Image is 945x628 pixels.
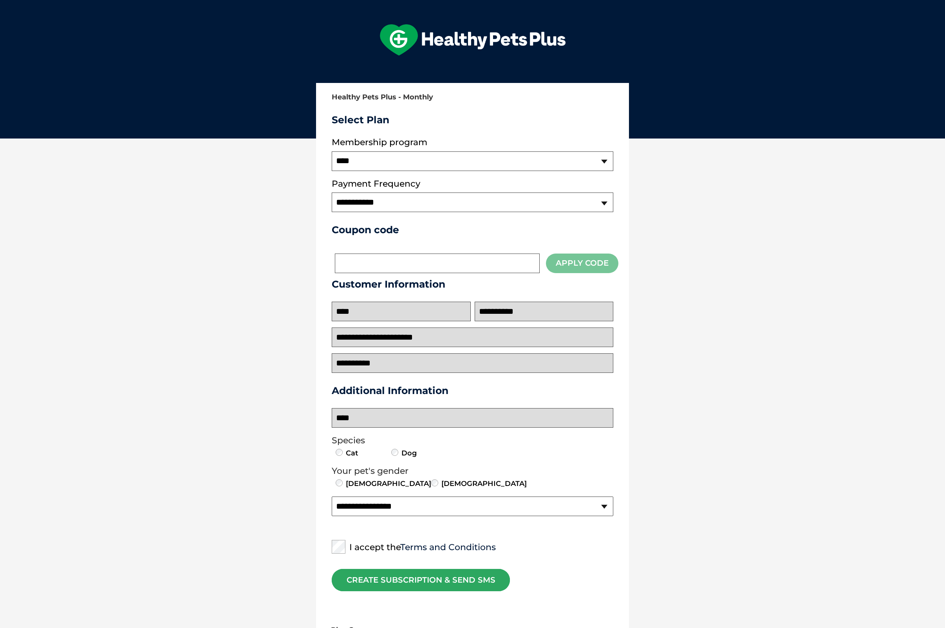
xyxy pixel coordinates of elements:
[332,137,613,148] label: Membership program
[546,254,618,273] button: Apply Code
[332,278,613,290] h3: Customer Information
[332,224,613,236] h3: Coupon code
[332,569,510,591] div: CREATE SUBSCRIPTION & SEND SMS
[332,114,613,126] h3: Select Plan
[332,94,613,101] h2: Healthy Pets Plus - Monthly
[332,435,613,446] legend: Species
[332,542,496,552] label: I accept the
[332,540,345,554] input: I accept theTerms and Conditions
[329,385,616,396] h3: Additional Information
[380,24,566,56] img: hpp-logo-landscape-green-white.png
[400,542,496,552] a: Terms and Conditions
[332,466,613,476] legend: Your pet's gender
[332,179,420,189] label: Payment Frequency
